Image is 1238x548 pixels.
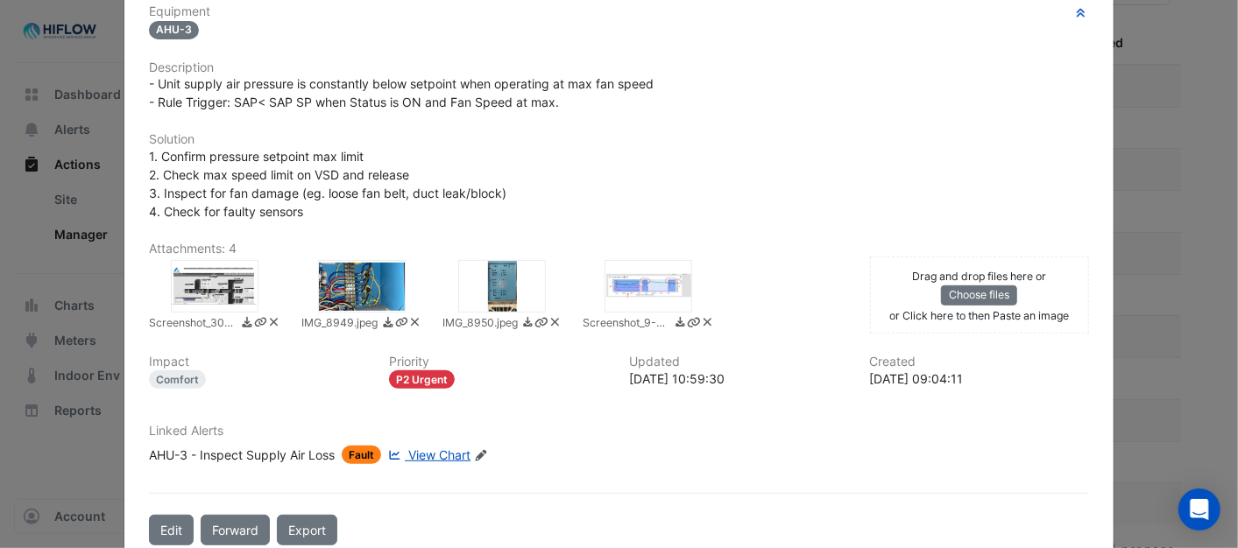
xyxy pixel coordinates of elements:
[149,132,1088,147] h6: Solution
[277,515,337,545] a: Export
[385,446,470,464] a: View Chart
[629,355,848,369] h6: Updated
[171,260,258,313] div: Screenshot_30-9-2025_95453_446-w-windows-jq8ijed1bms69ann.charterhall.remoteaccess.neeve.ai.jpeg
[674,315,687,334] a: Download
[149,370,206,389] div: Comfort
[583,315,670,334] small: Screenshot_9-9-2025_85345_446-w-windows-jq8ijed1bms69ann.charterhall.remoteaccess.neeve.ai.jpeg
[149,424,1088,439] h6: Linked Alerts
[701,315,714,334] a: Delete
[149,76,654,109] span: - Unit supply air pressure is constantly below setpoint when operating at max fan speed - Rule Tr...
[240,315,253,334] a: Download
[395,315,408,334] a: Copy link to clipboard
[1178,488,1220,530] div: Open Intercom Messenger
[687,315,700,334] a: Copy link to clipboard
[629,369,848,388] div: [DATE] 10:59:30
[381,315,394,334] a: Download
[474,449,487,462] fa-icon: Edit Linked Alerts
[889,309,1069,322] small: or Click here to then Paste an image
[149,242,1088,256] h6: Attachments: 4
[408,447,470,462] span: View Chart
[149,4,1088,19] h6: Equipment
[870,369,1089,388] div: [DATE] 09:04:11
[458,260,546,313] div: IMG_8950.jpeg
[149,21,199,39] span: AHU-3
[534,315,548,334] a: Copy link to clipboard
[389,355,608,369] h6: Priority
[941,285,1017,305] button: Choose files
[342,446,381,464] span: Fault
[149,149,506,219] span: 1. Confirm pressure setpoint max limit 2. Check max speed limit on VSD and release 3. Inspect for...
[201,515,270,545] button: Forward
[389,370,455,389] div: P2 Urgent
[254,315,267,334] a: Copy link to clipboard
[149,515,194,545] button: Edit
[267,315,280,334] a: Delete
[318,260,406,313] div: IMG_8949.jpeg
[149,60,1088,75] h6: Description
[149,355,368,369] h6: Impact
[301,315,378,334] small: IMG_8949.jpeg
[442,315,518,334] small: IMG_8950.jpeg
[408,315,421,334] a: Delete
[912,270,1046,283] small: Drag and drop files here or
[149,446,335,464] div: AHU-3 - Inspect Supply Air Loss
[870,355,1089,369] h6: Created
[605,260,692,313] div: Screenshot_9-9-2025_85345_446-w-windows-jq8ijed1bms69ann.charterhall.remoteaccess.neeve.ai.jpeg
[521,315,534,334] a: Download
[149,315,237,334] small: Screenshot_30-9-2025_95453_446-w-windows-jq8ijed1bms69ann.charterhall.remoteaccess.neeve.ai.jpeg
[548,315,562,334] a: Delete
